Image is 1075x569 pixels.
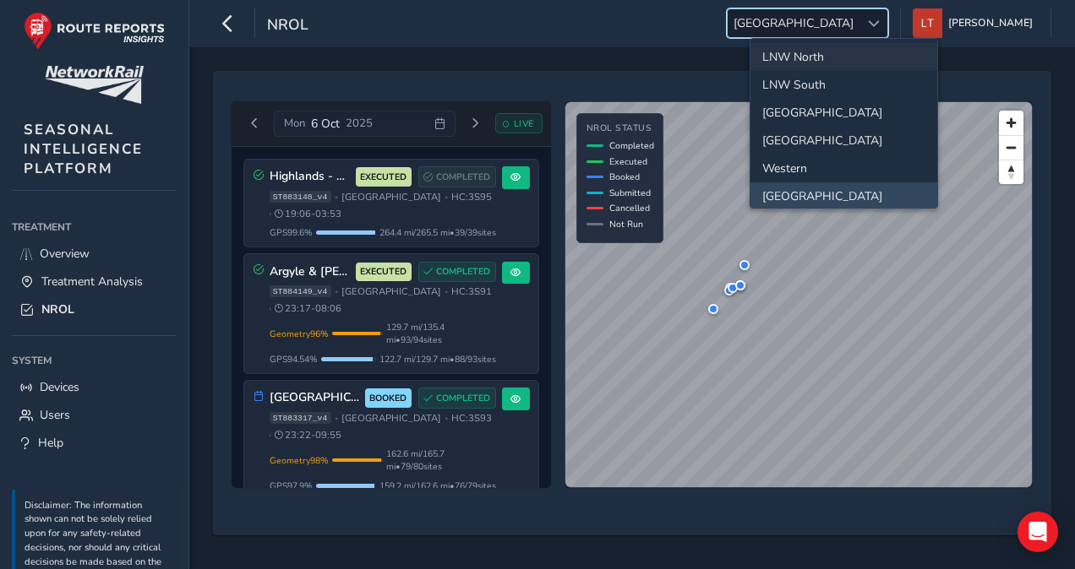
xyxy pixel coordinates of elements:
span: Not Run [609,218,643,230]
span: 23:17 - 08:06 [275,302,341,315]
span: • [268,304,271,313]
a: Users [12,401,177,429]
button: Reset bearing to north [999,160,1023,184]
span: NROL [41,301,74,317]
span: 162.6 mi / 165.7 mi • 79 / 80 sites [386,447,496,473]
span: • [445,192,448,202]
h4: NROL Status [587,123,654,134]
span: GPS 99.6 % [270,226,313,239]
span: COMPLETED [436,265,490,279]
span: [GEOGRAPHIC_DATA] [341,191,441,203]
span: Geometry 98 % [270,454,329,467]
a: Overview [12,240,177,268]
span: BOOKED [369,392,407,405]
img: diamond-layout [913,8,942,38]
a: Devices [12,373,177,401]
div: Treatment [12,214,177,240]
button: Next day [461,113,489,134]
button: [PERSON_NAME] [913,8,1039,38]
span: Booked [609,171,640,183]
span: • [268,431,271,440]
span: 264.4 mi / 265.5 mi • 39 / 39 sites [379,226,496,239]
span: [GEOGRAPHIC_DATA] [341,285,441,298]
span: • [335,192,338,202]
span: Treatment Analysis [41,274,143,290]
span: • [335,287,338,296]
li: LNW South [750,71,937,99]
button: Zoom in [999,111,1023,135]
li: North and East [750,99,937,127]
li: Western [750,154,937,182]
a: Treatment Analysis [12,268,177,295]
div: Open Intercom Messenger [1018,512,1058,552]
span: SEASONAL INTELLIGENCE PLATFORM [24,120,143,178]
span: LIVE [514,117,534,130]
span: Geometry 96 % [270,328,329,340]
button: Previous day [241,113,269,134]
h3: Argyle & [PERSON_NAME] Circle - 3S91 [270,265,350,279]
span: COMPLETED [436,392,490,405]
span: Executed [609,155,647,168]
span: 2025 [346,116,373,131]
span: • [335,414,338,423]
span: 129.7 mi / 135.4 mi • 93 / 94 sites [386,321,496,346]
span: ST884149_v4 [270,285,331,297]
span: 6 Oct [311,116,340,132]
span: Mon [284,116,305,131]
img: customer logo [45,66,144,104]
span: HC: 3S91 [451,285,492,298]
span: Overview [40,246,90,262]
li: LNW North [750,43,937,71]
span: Users [40,407,70,423]
span: EXECUTED [360,171,407,184]
span: ST883148_v4 [270,191,331,203]
span: HC: 3S95 [451,191,492,203]
button: Zoom out [999,135,1023,160]
span: Cancelled [609,202,650,214]
span: 159.2 mi / 162.6 mi • 76 / 79 sites [379,480,496,492]
span: Help [38,435,63,451]
canvas: Map [565,102,1033,488]
span: 23:22 - 09:55 [275,429,341,442]
span: GPS 97.9 % [270,480,313,492]
span: 122.7 mi / 129.7 mi • 88 / 93 sites [379,353,496,366]
img: rr logo [24,12,165,50]
span: [GEOGRAPHIC_DATA] [728,9,859,37]
span: HC: 3S93 [451,412,492,425]
li: Wales [750,127,937,154]
a: Help [12,429,177,457]
span: [GEOGRAPHIC_DATA] [341,412,441,425]
span: Completed [609,139,654,152]
span: GPS 94.54 % [270,353,318,366]
span: NROL [267,14,308,38]
a: NROL [12,295,177,323]
span: • [268,209,271,219]
h3: [GEOGRAPHIC_DATA], [GEOGRAPHIC_DATA], [GEOGRAPHIC_DATA] 3S93 [270,391,359,405]
div: System [12,348,177,373]
span: COMPLETED [436,171,490,184]
span: [PERSON_NAME] [948,8,1033,38]
span: • [445,414,448,423]
span: ST883317_v4 [270,412,331,424]
span: Submitted [609,187,651,199]
span: Devices [40,379,79,395]
span: EXECUTED [360,265,407,279]
span: • [445,287,448,296]
span: 19:06 - 03:53 [275,208,341,220]
h3: Highlands - 3S95 [270,170,350,184]
li: Scotland [750,182,937,210]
